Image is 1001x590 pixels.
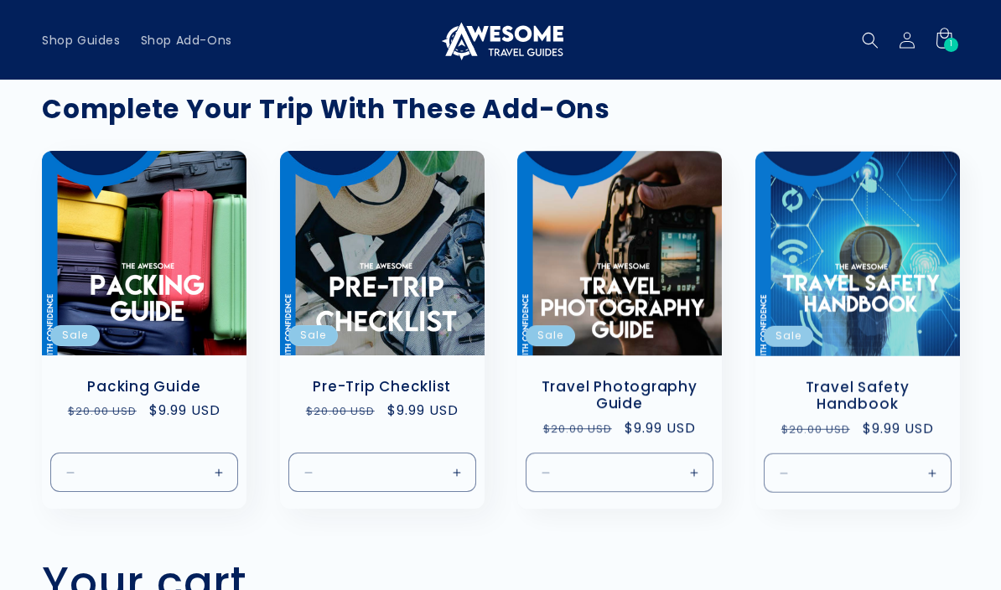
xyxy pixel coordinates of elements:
a: Pre-Trip Checklist [297,377,468,395]
a: Travel Photography Guide [534,377,705,412]
a: Shop Add-Ons [131,23,242,58]
img: Awesome Travel Guides [438,20,563,60]
span: Shop Guides [42,33,121,48]
span: 1 [950,38,953,52]
summary: Search [852,22,889,59]
input: Quantity for Default Title [117,453,172,492]
a: Shop Guides [32,23,131,58]
input: Quantity for Default Title [355,453,409,492]
span: Shop Add-Ons [141,33,232,48]
a: Awesome Travel Guides [432,13,570,66]
ul: Slider [42,151,959,509]
input: Quantity for Default Title [830,453,884,492]
a: Travel Safety Handbook [772,377,943,412]
a: Packing Guide [59,377,230,395]
strong: Complete Your Trip With These Add-Ons [42,91,610,127]
input: Quantity for Default Title [593,453,647,492]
